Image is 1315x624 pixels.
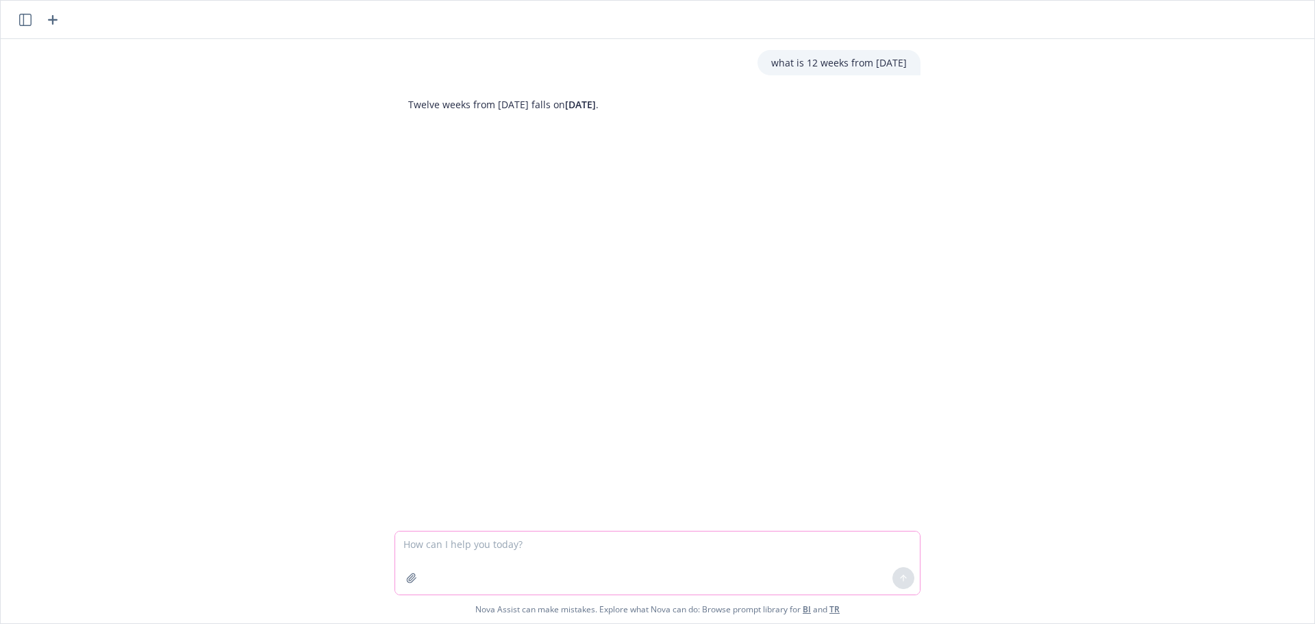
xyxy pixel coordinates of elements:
[6,595,1309,623] span: Nova Assist can make mistakes. Explore what Nova can do: Browse prompt library for and
[803,603,811,615] a: BI
[829,603,840,615] a: TR
[565,98,596,111] span: [DATE]
[771,55,907,70] p: what is 12 weeks from [DATE]
[408,97,599,112] p: Twelve weeks from [DATE] falls on .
